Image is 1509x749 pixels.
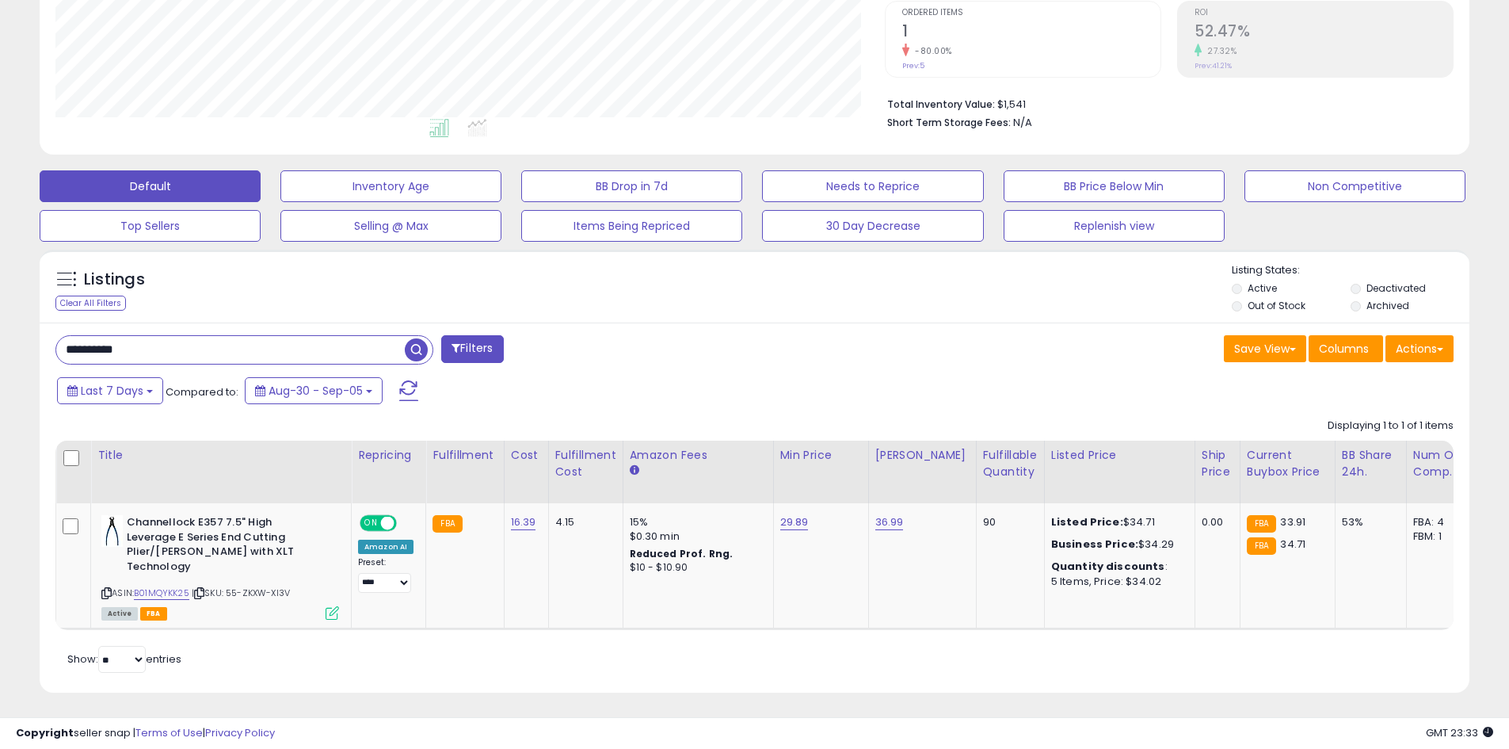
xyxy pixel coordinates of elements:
[1232,263,1469,278] p: Listing States:
[887,97,995,111] b: Total Inventory Value:
[1202,447,1233,480] div: Ship Price
[630,547,734,560] b: Reduced Prof. Rng.
[1195,22,1453,44] h2: 52.47%
[780,514,809,530] a: 29.89
[1280,537,1305,552] span: 34.71
[1280,514,1305,529] span: 33.91
[521,210,742,242] button: Items Being Repriced
[1426,725,1493,740] span: 2025-09-13 23:33 GMT
[1195,9,1453,17] span: ROI
[1366,299,1409,312] label: Archived
[875,514,904,530] a: 36.99
[1385,335,1454,362] button: Actions
[887,116,1011,129] b: Short Term Storage Fees:
[433,447,497,464] div: Fulfillment
[55,296,126,311] div: Clear All Filters
[97,447,345,464] div: Title
[433,515,462,533] small: FBA
[1004,210,1225,242] button: Replenish view
[269,383,363,399] span: Aug-30 - Sep-05
[983,515,1032,529] div: 90
[511,447,542,464] div: Cost
[555,447,616,480] div: Fulfillment Cost
[555,515,611,529] div: 4.15
[245,377,383,404] button: Aug-30 - Sep-05
[630,447,767,464] div: Amazon Fees
[1202,515,1228,529] div: 0.00
[67,652,181,667] span: Show: entries
[1202,45,1237,57] small: 27.32%
[394,517,420,530] span: OFF
[1195,61,1232,71] small: Prev: 41.21%
[1328,418,1454,434] div: Displaying 1 to 1 of 1 items
[135,725,203,740] a: Terms of Use
[1051,575,1183,589] div: 5 Items, Price: $34.02
[1248,299,1305,312] label: Out of Stock
[1004,170,1225,202] button: BB Price Below Min
[1051,537,1138,552] b: Business Price:
[983,447,1038,480] div: Fulfillable Quantity
[1224,335,1306,362] button: Save View
[1319,341,1369,357] span: Columns
[127,515,319,578] b: Channellock E357 7.5" High Leverage E Series End Cutting Plier/[PERSON_NAME] with XLT Technology
[762,210,983,242] button: 30 Day Decrease
[887,94,1442,113] li: $1,541
[902,9,1160,17] span: Ordered Items
[630,561,761,575] div: $10 - $10.90
[780,447,862,464] div: Min Price
[875,447,970,464] div: [PERSON_NAME]
[441,335,503,363] button: Filters
[630,515,761,529] div: 15%
[57,377,163,404] button: Last 7 Days
[1413,447,1471,480] div: Num of Comp.
[1247,447,1328,480] div: Current Buybox Price
[1051,515,1183,529] div: $34.71
[902,22,1160,44] h2: 1
[166,384,238,399] span: Compared to:
[81,383,143,399] span: Last 7 Days
[134,587,189,600] a: B01MQYKK25
[1247,515,1276,533] small: FBA
[40,170,261,202] button: Default
[1413,529,1465,544] div: FBM: 1
[1247,537,1276,555] small: FBA
[909,45,952,57] small: -80.00%
[1413,515,1465,529] div: FBA: 4
[1342,447,1400,480] div: BB Share 24h.
[192,587,290,599] span: | SKU: 55-ZKXW-XI3V
[762,170,983,202] button: Needs to Reprice
[40,210,261,242] button: Top Sellers
[280,170,501,202] button: Inventory Age
[101,607,138,621] span: All listings currently available for purchase on Amazon
[84,269,145,291] h5: Listings
[1051,537,1183,552] div: $34.29
[205,725,275,740] a: Privacy Policy
[358,557,413,593] div: Preset:
[16,725,74,740] strong: Copyright
[630,464,639,478] small: Amazon Fees.
[511,514,536,530] a: 16.39
[1309,335,1383,362] button: Columns
[521,170,742,202] button: BB Drop in 7d
[1013,115,1032,130] span: N/A
[1051,514,1123,529] b: Listed Price:
[1051,559,1165,574] b: Quantity discounts
[630,529,761,544] div: $0.30 min
[1051,447,1188,464] div: Listed Price
[361,517,381,530] span: ON
[280,210,501,242] button: Selling @ Max
[140,607,167,621] span: FBA
[101,515,339,618] div: ASIN:
[358,540,413,554] div: Amazon AI
[1244,170,1465,202] button: Non Competitive
[1366,281,1426,295] label: Deactivated
[1051,560,1183,574] div: :
[902,61,924,71] small: Prev: 5
[16,726,275,741] div: seller snap | |
[358,447,419,464] div: Repricing
[1248,281,1277,295] label: Active
[101,515,123,547] img: 31BYYWx9kiL._SL40_.jpg
[1342,515,1394,529] div: 53%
